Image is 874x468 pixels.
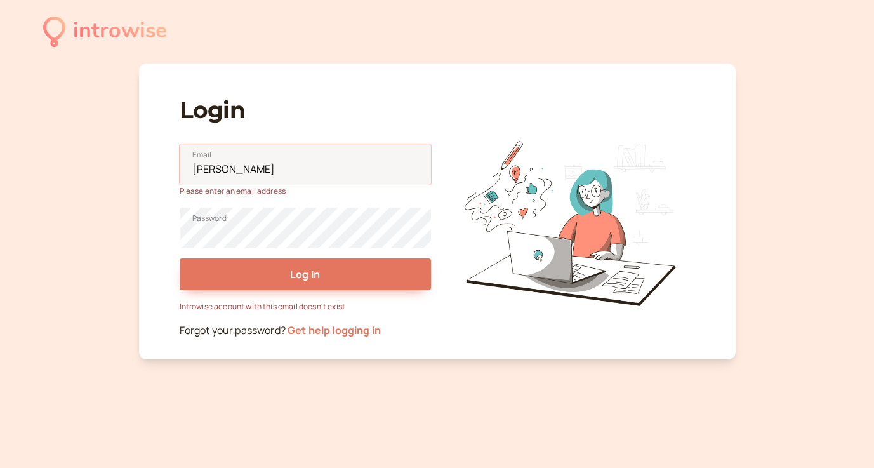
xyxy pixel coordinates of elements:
[192,149,212,161] span: Email
[73,14,167,49] div: introwise
[180,144,431,185] input: Email
[811,407,874,468] iframe: Chat Widget
[43,14,167,49] a: introwise
[180,300,431,312] div: Introwise account with this email doesn't exist
[290,267,320,281] span: Log in
[180,97,431,124] h1: Login
[180,323,431,339] p: Forgot your password?
[288,323,381,337] a: Get help logging in
[180,185,431,197] div: Please enter an email address
[192,212,227,225] span: Password
[180,208,431,248] input: Password
[180,258,431,290] button: Log in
